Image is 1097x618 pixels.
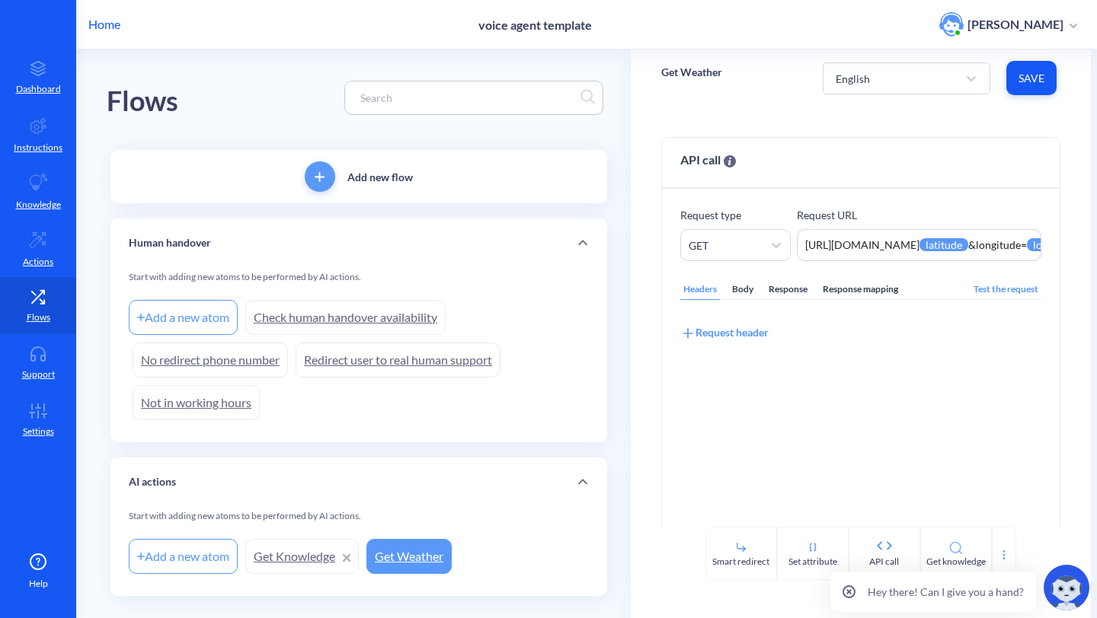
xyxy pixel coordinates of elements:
a: Get Knowledge [245,539,359,574]
p: AI actions [129,474,176,490]
a: Redirect user to real human support [296,342,501,377]
p: Hey there! Can I give you a hand? [868,584,1024,600]
textarea: https://[DOMAIN_NAME]/v1/forecast?latitude={{latitude}}&longitude={{longitude}}&current=temperatu... [797,229,1042,261]
p: Dashboard [16,82,61,96]
div: Headers [680,279,720,300]
button: add [305,161,335,192]
a: Check human handover availability [245,300,446,335]
a: No redirect phone number [133,342,288,377]
span: Save [1019,71,1044,86]
p: Home [88,15,120,33]
div: Response [766,279,811,300]
div: Test the request [971,279,1041,300]
p: Settings [23,425,54,438]
div: Flows [107,80,178,123]
input: Search [353,89,580,107]
div: Smart redirect [712,555,769,569]
div: Add a new atom [129,539,238,574]
p: Flows [27,311,50,324]
p: [PERSON_NAME] [967,16,1063,33]
button: Save [1006,61,1057,95]
img: copilot-icon.svg [1044,565,1089,610]
div: Response mapping [820,279,901,300]
div: English [836,70,870,86]
div: Set attribute [788,555,837,569]
span: API call [680,151,736,169]
p: Support [22,368,55,381]
div: Start with adding new atoms to be performed by AI actions. [129,509,589,535]
a: Not in working hours [133,385,260,420]
div: API call [869,555,899,569]
div: GET [689,237,708,253]
a: Get Weather [366,539,452,574]
span: Help [29,577,48,591]
p: Human handover [129,235,211,251]
p: Knowledge [16,198,61,212]
p: Instructions [14,141,62,154]
button: user photo[PERSON_NAME] [932,11,1085,38]
p: Add new flow [347,169,413,185]
div: Add a new atom [129,300,238,335]
p: Actions [23,255,53,269]
p: Request URL [797,207,1042,223]
div: AI actions [110,457,607,506]
div: Start with adding new atoms to be performed by AI actions. [129,270,589,296]
div: Get knowledge [926,555,986,569]
p: voice agent template [478,18,592,32]
div: Human handover [110,218,607,267]
img: user photo [939,12,964,37]
div: Request header [680,324,769,341]
div: Body [729,279,756,300]
p: Get Weather [661,65,722,80]
p: Request type [680,207,791,223]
